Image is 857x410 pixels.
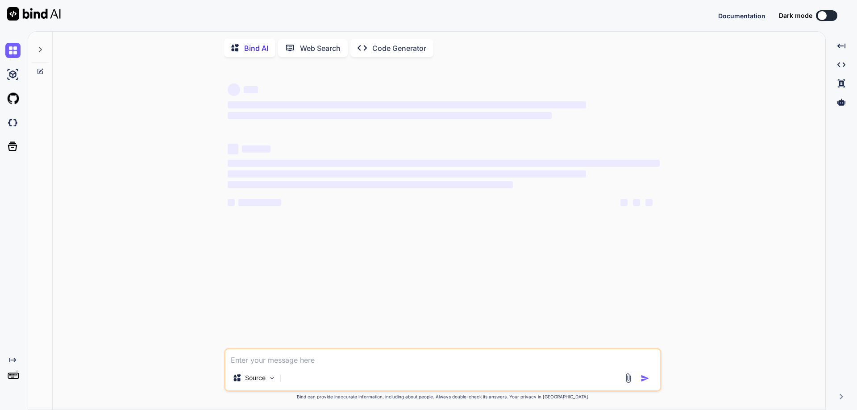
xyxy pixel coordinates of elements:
[228,170,586,178] span: ‌
[372,43,426,54] p: Code Generator
[228,83,240,96] span: ‌
[641,374,649,383] img: icon
[228,101,586,108] span: ‌
[228,160,660,167] span: ‌
[228,181,513,188] span: ‌
[620,199,628,206] span: ‌
[228,199,235,206] span: ‌
[228,144,238,154] span: ‌
[5,115,21,130] img: darkCloudIdeIcon
[779,11,812,20] span: Dark mode
[633,199,640,206] span: ‌
[300,43,341,54] p: Web Search
[7,7,61,21] img: Bind AI
[5,43,21,58] img: chat
[228,112,552,119] span: ‌
[5,67,21,82] img: ai-studio
[244,43,268,54] p: Bind AI
[268,374,276,382] img: Pick Models
[718,11,765,21] button: Documentation
[718,12,765,20] span: Documentation
[623,373,633,383] img: attachment
[245,373,266,382] p: Source
[224,393,661,400] p: Bind can provide inaccurate information, including about people. Always double-check its answers....
[645,199,653,206] span: ‌
[238,199,281,206] span: ‌
[242,145,270,153] span: ‌
[5,91,21,106] img: githubLight
[244,86,258,93] span: ‌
